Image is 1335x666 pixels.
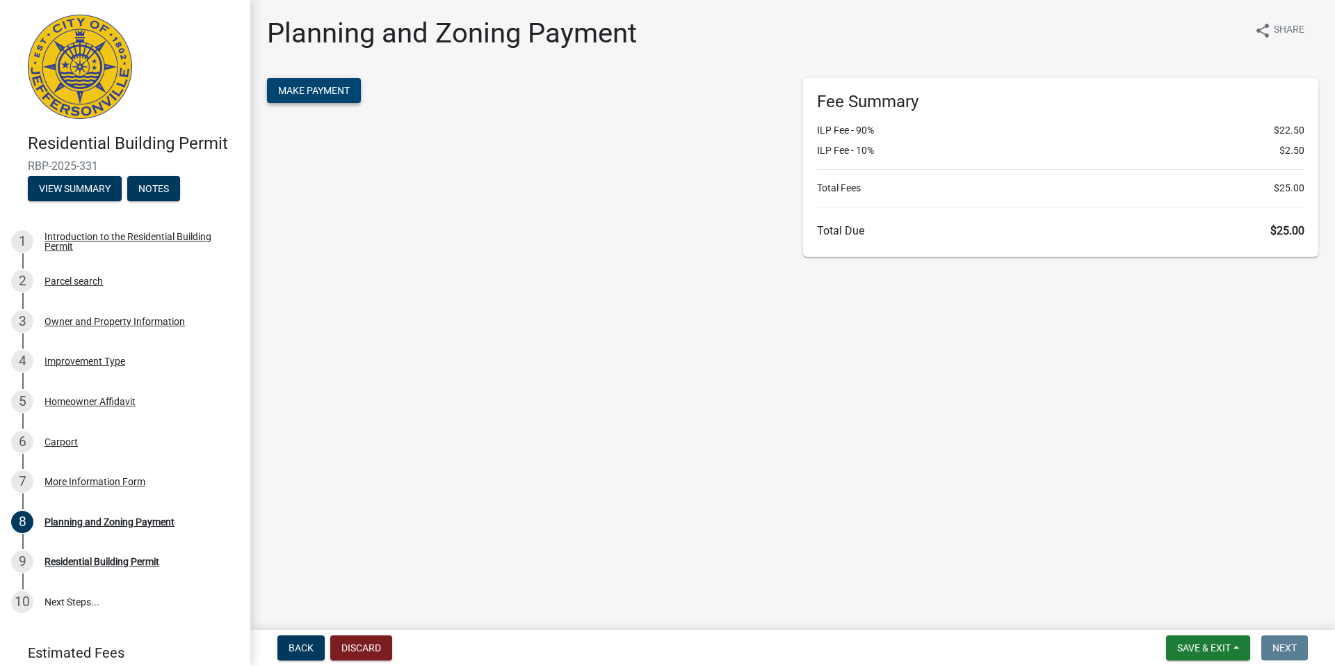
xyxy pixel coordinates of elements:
span: RBP-2025-331 [28,159,222,173]
div: Improvement Type [44,356,125,366]
div: 10 [11,591,33,613]
div: Homeowner Affidavit [44,397,136,406]
h6: Total Due [817,224,1304,237]
span: Next [1272,642,1297,653]
span: $25.00 [1270,224,1304,237]
div: Residential Building Permit [44,557,159,566]
div: More Information Form [44,477,145,486]
button: shareShare [1243,17,1316,44]
div: 8 [11,511,33,533]
div: 5 [11,390,33,413]
div: Owner and Property Information [44,317,185,326]
h1: Planning and Zoning Payment [267,17,637,50]
img: City of Jeffersonville, Indiana [28,15,132,119]
li: ILP Fee - 90% [817,123,1304,138]
i: share [1254,22,1271,39]
div: Introduction to the Residential Building Permit [44,232,228,251]
span: Save & Exit [1177,642,1231,653]
h4: Residential Building Permit [28,134,239,154]
button: Next [1261,635,1308,660]
button: Back [277,635,325,660]
button: Make Payment [267,78,361,103]
span: $2.50 [1279,143,1304,158]
span: Back [289,642,314,653]
div: Planning and Zoning Payment [44,517,175,527]
div: 6 [11,431,33,453]
div: Parcel search [44,276,103,286]
div: 9 [11,550,33,573]
button: Save & Exit [1166,635,1250,660]
button: Notes [127,176,180,201]
li: ILP Fee - 10% [817,143,1304,158]
button: View Summary [28,176,122,201]
div: 4 [11,350,33,372]
div: 2 [11,270,33,292]
button: Discard [330,635,392,660]
span: Make Payment [278,85,350,96]
li: Total Fees [817,181,1304,196]
h6: Fee Summary [817,92,1304,112]
div: 1 [11,230,33,253]
span: Share [1274,22,1304,39]
span: $22.50 [1274,123,1304,138]
div: Carport [44,437,78,447]
wm-modal-confirm: Notes [127,184,180,195]
div: 3 [11,310,33,333]
div: 7 [11,470,33,493]
span: $25.00 [1274,181,1304,196]
wm-modal-confirm: Summary [28,184,122,195]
